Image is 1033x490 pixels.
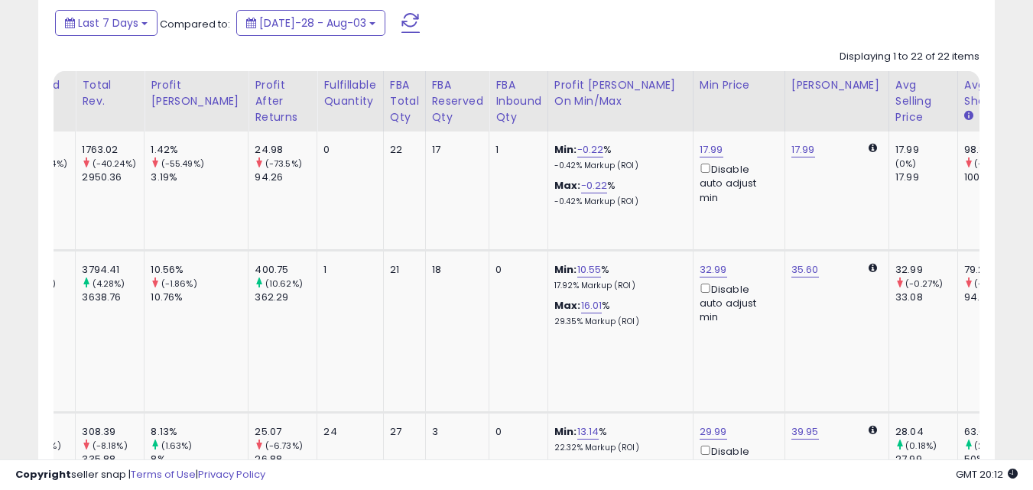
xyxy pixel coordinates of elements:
div: FBA inbound Qty [495,77,541,125]
a: 17.99 [700,142,723,157]
small: (1.63%) [161,440,193,452]
div: 10.76% [151,290,248,304]
small: (-0.27%) [905,277,943,290]
b: Max: [554,178,581,193]
b: Min: [554,424,577,439]
button: [DATE]-28 - Aug-03 [236,10,385,36]
small: (-6.73%) [265,440,303,452]
div: Fulfillable Quantity [323,77,376,109]
div: 18 [432,263,478,277]
a: 29.99 [700,424,727,440]
div: Profit [PERSON_NAME] [151,77,242,109]
div: 24 [323,425,371,439]
div: 3.19% [151,170,248,184]
b: Max: [554,298,581,313]
p: -0.42% Markup (ROI) [554,196,681,207]
a: 32.99 [700,262,727,277]
div: Displaying 1 to 22 of 22 items [840,50,979,64]
strong: Copyright [15,467,71,482]
div: 0 [495,263,536,277]
div: Profit [PERSON_NAME] on Min/Max [554,77,687,109]
div: % [554,143,681,171]
small: (-40.24%) [93,157,136,170]
div: 17 [432,143,478,157]
div: Disable auto adjust min [700,161,773,205]
div: 94.26 [255,170,317,184]
div: 2950.36 [82,170,144,184]
a: 35.60 [791,262,819,277]
div: 3638.76 [82,290,144,304]
a: -0.22 [577,142,604,157]
small: (-8.18%) [93,440,128,452]
div: 24.98 [255,143,317,157]
small: (-55.49%) [161,157,204,170]
p: 29.35% Markup (ROI) [554,316,681,327]
span: Last 7 Days [78,15,138,31]
div: 33.08 [895,290,957,304]
b: Min: [554,142,577,157]
div: 79.29% [964,263,1026,277]
div: Avg Selling Price [895,77,951,125]
div: 1763.02 [82,143,144,157]
p: -0.42% Markup (ROI) [554,161,681,171]
div: 1.42% [151,143,248,157]
small: (-16.03%) [974,277,1016,290]
div: 1 [323,263,371,277]
div: 3 [432,425,478,439]
p: 17.92% Markup (ROI) [554,281,681,291]
div: Disable auto adjust min [700,443,773,487]
div: 63.67% [964,425,1026,439]
div: Total Rev. [82,77,138,109]
div: 362.29 [255,290,317,304]
div: 400.75 [255,263,317,277]
div: % [554,299,681,327]
div: 100% [964,170,1026,184]
small: (-1.86%) [161,277,197,290]
small: (0%) [895,157,917,170]
div: Min Price [700,77,778,93]
div: seller snap | | [15,468,265,482]
div: 3794.41 [82,263,144,277]
a: Terms of Use [131,467,196,482]
a: 16.01 [581,298,603,313]
div: 98.8% [964,143,1026,157]
div: 10.56% [151,263,248,277]
a: 10.55 [577,262,602,277]
div: 22 [390,143,414,157]
small: (27.34%) [974,440,1012,452]
small: (4.28%) [93,277,125,290]
a: Privacy Policy [198,467,265,482]
div: 17.99 [895,143,957,157]
a: 13.14 [577,424,599,440]
div: 27 [390,425,414,439]
div: 32.99 [895,263,957,277]
div: 308.39 [82,425,144,439]
div: 17.99 [895,170,957,184]
a: 17.99 [791,142,815,157]
div: Avg BB Share [964,77,1020,109]
div: FBA Reserved Qty [432,77,483,125]
div: % [554,263,681,291]
div: % [554,425,681,453]
div: Profit After Returns [255,77,310,125]
div: 94.43% [964,290,1026,304]
span: [DATE]-28 - Aug-03 [259,15,366,31]
small: (10.62%) [265,277,303,290]
div: Disable auto adjust min [700,281,773,325]
div: 1 [495,143,536,157]
small: (-73.5%) [265,157,302,170]
a: -0.22 [581,178,608,193]
div: 28.04 [895,425,957,439]
button: Last 7 Days [55,10,158,36]
span: 2025-08-11 20:12 GMT [956,467,1018,482]
small: (0.18%) [905,440,937,452]
p: 22.32% Markup (ROI) [554,443,681,453]
div: 0 [495,425,536,439]
div: FBA Total Qty [390,77,419,125]
span: Compared to: [160,17,230,31]
div: 0 [323,143,371,157]
b: Min: [554,262,577,277]
th: The percentage added to the cost of goods (COGS) that forms the calculator for Min & Max prices. [547,71,693,131]
small: Avg BB Share. [964,109,973,123]
div: 21 [390,263,414,277]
